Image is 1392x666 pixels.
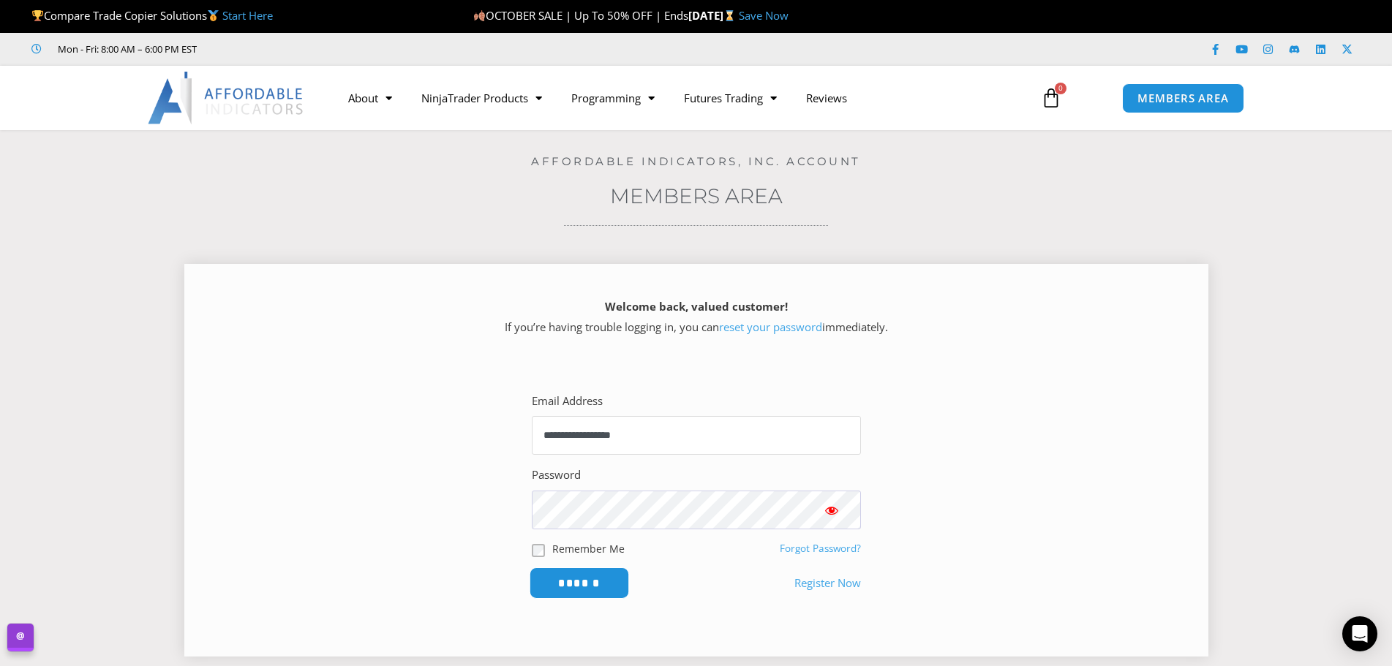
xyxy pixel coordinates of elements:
[1019,77,1083,119] a: 0
[557,81,669,115] a: Programming
[802,491,861,529] button: Show password
[794,573,861,594] a: Register Now
[210,297,1183,338] p: If you’re having trouble logging in, you can immediately.
[54,40,197,58] span: Mon - Fri: 8:00 AM – 6:00 PM EST
[1122,83,1244,113] a: MEMBERS AREA
[31,8,273,23] span: Compare Trade Copier Solutions
[217,42,437,56] iframe: Customer reviews powered by Trustpilot
[688,8,739,23] strong: [DATE]
[1342,616,1377,651] div: Open Intercom Messenger
[719,319,822,334] a: reset your password
[407,81,557,115] a: NinjaTrader Products
[610,183,783,208] a: Members Area
[32,10,43,21] img: 🏆
[791,81,862,115] a: Reviews
[7,624,34,651] div: @
[334,81,407,115] a: About
[532,391,603,412] label: Email Address
[208,10,219,21] img: 🥇
[1137,93,1229,104] span: MEMBERS AREA
[605,299,788,314] strong: Welcome back, valued customer!
[780,542,861,555] a: Forgot Password?
[532,465,581,485] label: Password
[531,154,861,168] a: Affordable Indicators, Inc. Account
[724,10,735,21] img: ⌛
[669,81,791,115] a: Futures Trading
[334,81,1024,115] nav: Menu
[1055,83,1066,94] span: 0
[739,8,789,23] a: Save Now
[222,8,273,23] a: Start Here
[552,541,625,556] label: Remember Me
[473,8,688,23] span: OCTOBER SALE | Up To 50% OFF | Ends
[148,72,305,124] img: LogoAI | Affordable Indicators – NinjaTrader
[474,10,485,21] img: 🍂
